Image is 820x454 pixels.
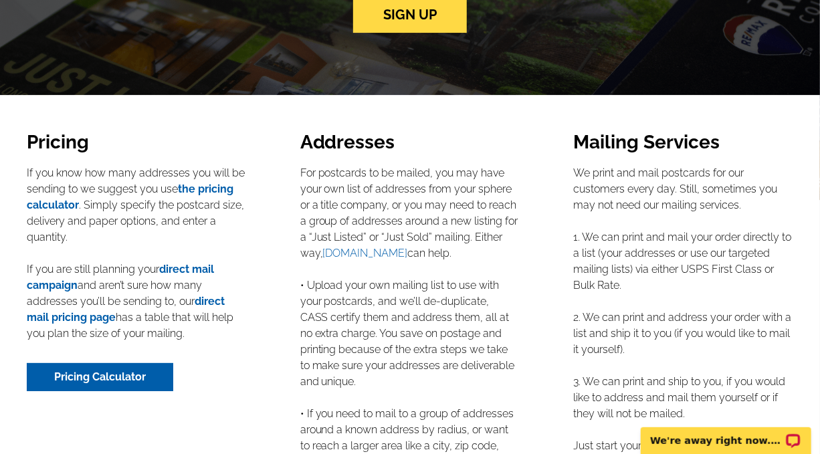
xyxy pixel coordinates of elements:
h3: Pricing [27,131,247,154]
a: has a table that will help you plan the size of your mailing. [27,311,233,340]
a: Pricing Calculator [27,363,173,391]
h3: Addresses [300,131,520,154]
h3: Mailing Services [573,131,793,154]
a: [DOMAIN_NAME] [323,247,408,259]
iframe: LiveChat chat widget [632,412,820,454]
p: If you know how many addresses you will be sending to we suggest you use . Simply specify the pos... [27,165,247,342]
